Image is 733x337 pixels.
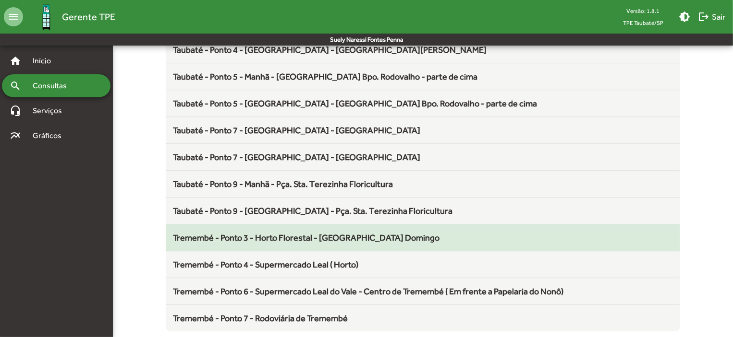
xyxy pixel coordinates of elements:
span: Sair [698,8,725,25]
span: Serviços [27,105,75,116]
span: Taubaté - Ponto 7 - [GEOGRAPHIC_DATA] - [GEOGRAPHIC_DATA] [173,152,421,162]
mat-icon: logout [698,11,709,23]
mat-icon: search [10,80,21,92]
mat-icon: headset_mic [10,105,21,116]
span: Consultas [27,80,79,92]
span: Taubaté - Ponto 4 - [GEOGRAPHIC_DATA] - [GEOGRAPHIC_DATA][PERSON_NAME] [173,45,487,55]
button: Sair [694,8,729,25]
img: Logo [31,1,62,33]
span: Início [27,55,65,67]
mat-icon: menu [4,7,23,26]
span: Taubaté - Ponto 5 - Manhã - [GEOGRAPHIC_DATA] Bpo. Rodovalho - parte de cima [173,71,478,81]
span: Tremembé - Ponto 4 - Supermercado Leal ( Horto) [173,259,359,269]
span: Taubaté - Ponto 5 - [GEOGRAPHIC_DATA] - [GEOGRAPHIC_DATA] Bpo. Rodovalho - parte de cima [173,98,538,108]
mat-icon: home [10,55,21,67]
mat-icon: brightness_medium [679,11,690,23]
span: Gráficos [27,130,74,141]
span: Taubaté - Ponto 9 - [GEOGRAPHIC_DATA] - Pça. Sta. Terezinha Floricultura [173,206,453,216]
span: Tremembé - Ponto 6 - Supermercado Leal do Vale - Centro de Tremembé ( Em frente a Papelaria do Nonô) [173,286,564,296]
span: Taubaté - Ponto 7 - [GEOGRAPHIC_DATA] - [GEOGRAPHIC_DATA] [173,125,421,135]
a: Gerente TPE [23,1,115,33]
span: Taubaté - Ponto 9 - Manhã - Pça. Sta. Terezinha Floricultura [173,179,393,189]
div: Versão: 1.8.1 [615,5,671,17]
span: Tremembé - Ponto 7 - Rodoviária de Tremembé [173,313,348,323]
span: Gerente TPE [62,9,115,24]
span: TPE Taubaté/SP [615,17,671,29]
span: Tremembé - Ponto 3 - Horto Florestal - [GEOGRAPHIC_DATA] Domingo [173,232,440,243]
mat-icon: multiline_chart [10,130,21,141]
